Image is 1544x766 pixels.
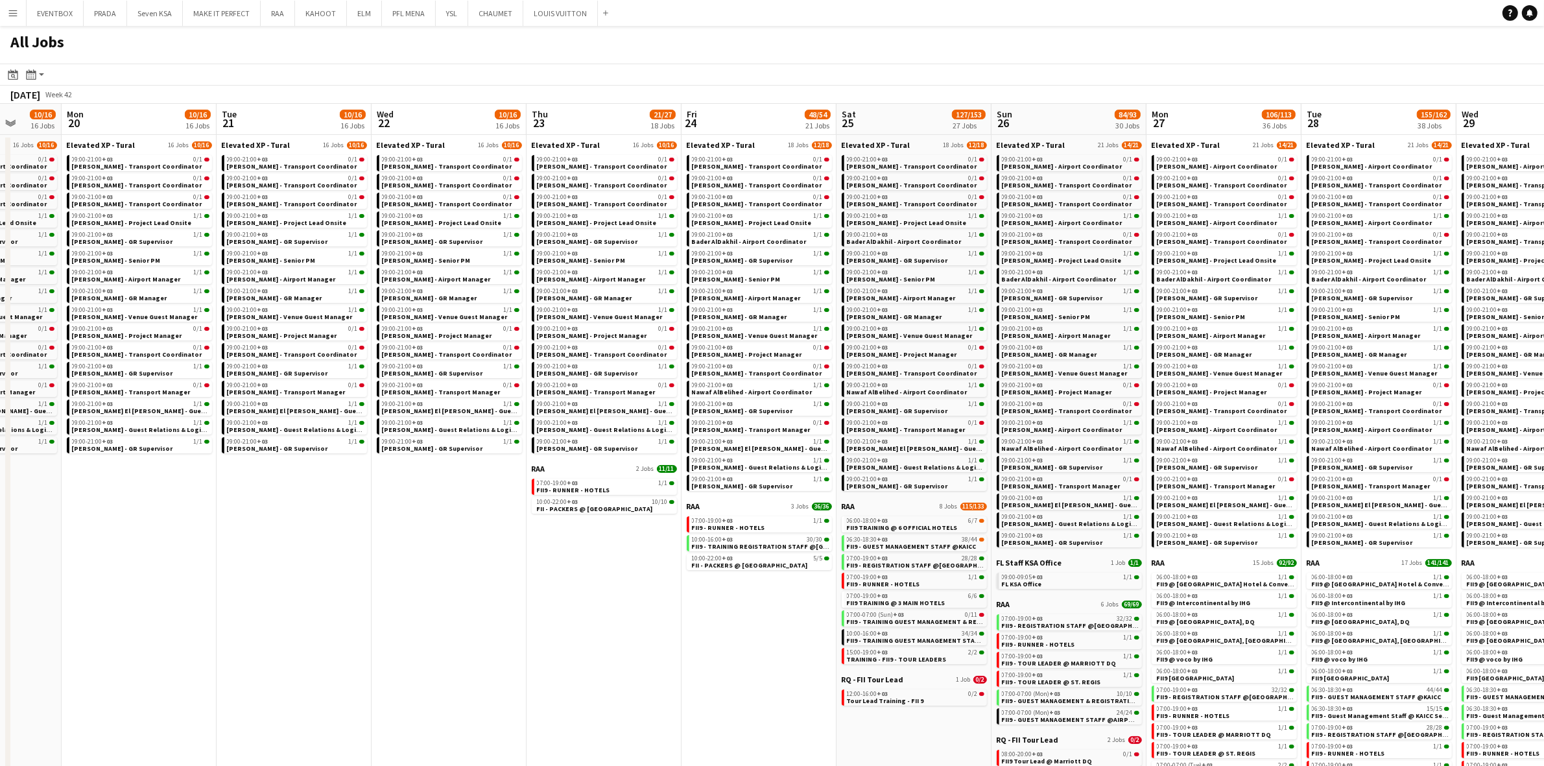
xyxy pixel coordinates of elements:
[84,1,127,26] button: PRADA
[261,1,295,26] button: RAA
[347,1,382,26] button: ELM
[127,1,183,26] button: Seven KSA
[183,1,261,26] button: MAKE IT PERFECT
[10,88,40,101] div: [DATE]
[436,1,468,26] button: YSL
[295,1,347,26] button: KAHOOT
[468,1,523,26] button: CHAUMET
[27,1,84,26] button: EVENTBOX
[523,1,598,26] button: LOUIS VUITTON
[382,1,436,26] button: PFL MENA
[43,90,75,99] span: Week 42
